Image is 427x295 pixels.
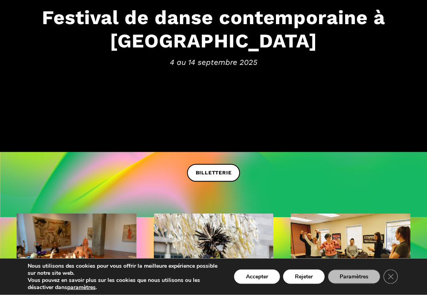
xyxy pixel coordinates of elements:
[17,214,136,294] img: 20240905-9595
[328,270,380,284] button: Paramètres
[234,270,280,284] button: Accepter
[384,270,398,284] button: Close GDPR Cookie Banner
[8,57,419,69] span: 4 au 14 septembre 2025
[154,214,274,294] img: R Barbara Diabo 11 crédit Romain Lorraine (30)
[187,164,240,182] a: BILLETTERIE
[28,277,220,291] p: Vous pouvez en savoir plus sur les cookies que nous utilisons ou les désactiver dans .
[283,270,325,284] button: Rejeter
[8,6,419,53] h3: Festival de danse contemporaine à [GEOGRAPHIC_DATA]
[67,284,96,291] button: paramètres
[28,263,220,277] p: Nous utilisons des cookies pour vous offrir la meilleure expérience possible sur notre site web.
[291,214,410,294] img: CARI, 8 mars 2023-209
[196,169,232,177] span: BILLETTERIE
